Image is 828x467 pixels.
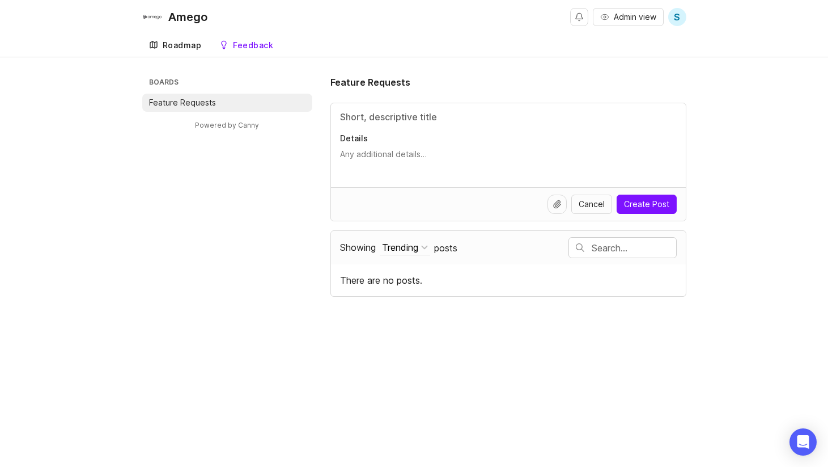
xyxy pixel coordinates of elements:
[163,41,202,49] div: Roadmap
[617,195,677,214] button: Create Post
[142,7,163,27] img: Amego logo
[674,10,680,24] span: S
[340,110,677,124] input: Title
[340,149,677,171] textarea: Details
[233,41,273,49] div: Feedback
[571,195,612,214] button: Cancel
[668,8,686,26] button: S
[593,8,664,26] button: Admin view
[142,34,209,57] a: Roadmap
[624,199,669,210] span: Create Post
[193,119,261,132] a: Powered by Canny
[382,241,418,254] div: Trending
[331,264,686,296] div: There are no posts.
[579,199,605,210] span: Cancel
[789,428,817,456] div: Open Intercom Messenger
[434,242,457,254] span: posts
[570,8,588,26] button: Notifications
[380,240,430,255] button: Showing
[142,94,312,112] a: Feature Requests
[340,133,677,144] p: Details
[149,97,216,108] p: Feature Requests
[213,34,280,57] a: Feedback
[168,11,207,23] div: Amego
[592,242,676,254] input: Search…
[340,242,376,253] span: Showing
[147,75,312,91] h3: Boards
[330,75,410,89] h1: Feature Requests
[614,11,656,23] span: Admin view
